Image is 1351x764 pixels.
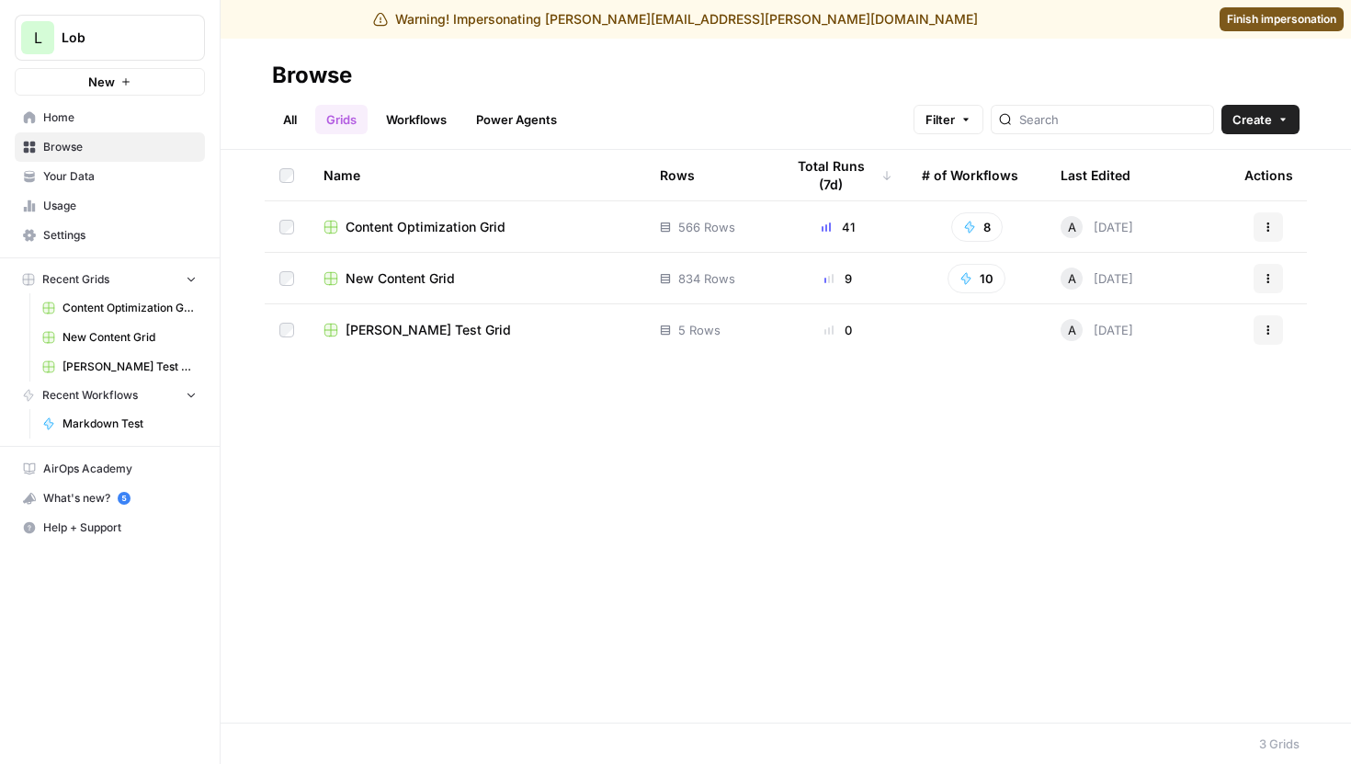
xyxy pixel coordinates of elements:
[15,221,205,250] a: Settings
[784,150,892,200] div: Total Runs (7d)
[784,321,892,339] div: 0
[1061,268,1133,290] div: [DATE]
[1061,216,1133,238] div: [DATE]
[272,61,352,90] div: Browse
[43,139,197,155] span: Browse
[15,103,205,132] a: Home
[15,382,205,409] button: Recent Workflows
[324,321,630,339] a: [PERSON_NAME] Test Grid
[678,321,721,339] span: 5 Rows
[118,492,131,505] a: 5
[42,271,109,288] span: Recent Grids
[375,105,458,134] a: Workflows
[88,73,115,91] span: New
[121,494,126,503] text: 5
[346,218,505,236] span: Content Optimization Grid
[34,409,205,439] a: Markdown Test
[951,212,1003,242] button: 8
[1220,7,1344,31] a: Finish impersonation
[784,218,892,236] div: 41
[34,323,205,352] a: New Content Grid
[15,266,205,293] button: Recent Grids
[324,269,630,288] a: New Content Grid
[914,105,983,134] button: Filter
[678,218,735,236] span: 566 Rows
[1019,110,1206,129] input: Search
[15,513,205,542] button: Help + Support
[15,454,205,484] a: AirOps Academy
[62,29,173,47] span: Lob
[43,109,197,126] span: Home
[373,10,978,29] div: Warning! Impersonating [PERSON_NAME][EMAIL_ADDRESS][PERSON_NAME][DOMAIN_NAME]
[43,168,197,185] span: Your Data
[465,105,568,134] a: Power Agents
[16,485,204,512] div: What's new?
[15,15,205,61] button: Workspace: Lob
[784,269,892,288] div: 9
[1232,110,1272,129] span: Create
[62,329,197,346] span: New Content Grid
[15,191,205,221] a: Usage
[346,321,511,339] span: [PERSON_NAME] Test Grid
[922,150,1018,200] div: # of Workflows
[678,269,735,288] span: 834 Rows
[43,519,197,536] span: Help + Support
[15,68,205,96] button: New
[15,484,205,513] button: What's new? 5
[43,227,197,244] span: Settings
[1221,105,1300,134] button: Create
[272,105,308,134] a: All
[42,387,138,404] span: Recent Workflows
[43,198,197,214] span: Usage
[1068,321,1076,339] span: A
[34,352,205,382] a: [PERSON_NAME] Test Grid
[1244,150,1293,200] div: Actions
[1068,269,1076,288] span: A
[925,110,955,129] span: Filter
[324,150,630,200] div: Name
[948,264,1005,293] button: 10
[346,269,455,288] span: New Content Grid
[1068,218,1076,236] span: A
[15,162,205,191] a: Your Data
[1259,735,1300,753] div: 3 Grids
[34,293,205,323] a: Content Optimization Grid
[1061,150,1130,200] div: Last Edited
[1227,11,1336,28] span: Finish impersonation
[62,300,197,316] span: Content Optimization Grid
[324,218,630,236] a: Content Optimization Grid
[62,359,197,375] span: [PERSON_NAME] Test Grid
[315,105,368,134] a: Grids
[660,150,695,200] div: Rows
[15,132,205,162] a: Browse
[1061,319,1133,341] div: [DATE]
[34,27,42,49] span: L
[43,461,197,477] span: AirOps Academy
[62,416,197,432] span: Markdown Test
